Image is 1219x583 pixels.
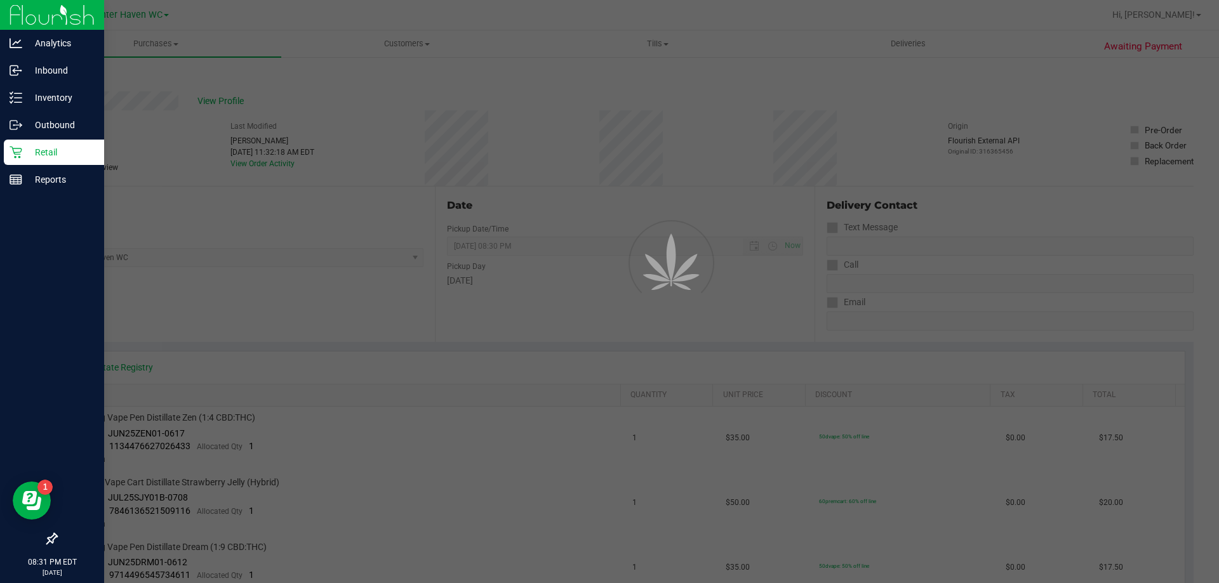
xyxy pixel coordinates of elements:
[10,37,22,49] inline-svg: Analytics
[22,172,98,187] p: Reports
[22,36,98,51] p: Analytics
[6,556,98,568] p: 08:31 PM EDT
[6,568,98,577] p: [DATE]
[10,119,22,131] inline-svg: Outbound
[10,146,22,159] inline-svg: Retail
[22,145,98,160] p: Retail
[37,480,53,495] iframe: Resource center unread badge
[22,90,98,105] p: Inventory
[10,91,22,104] inline-svg: Inventory
[13,481,51,520] iframe: Resource center
[22,117,98,133] p: Outbound
[22,63,98,78] p: Inbound
[10,173,22,186] inline-svg: Reports
[10,64,22,77] inline-svg: Inbound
